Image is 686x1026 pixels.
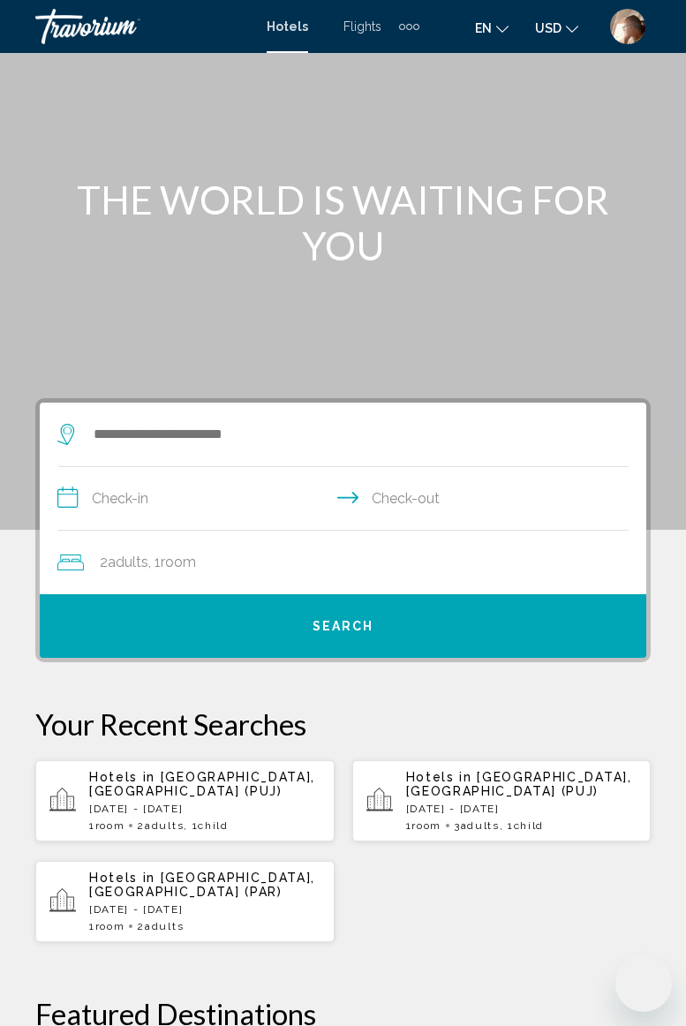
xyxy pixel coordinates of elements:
span: Adults [145,920,184,932]
span: , 1 [184,819,228,832]
button: Travelers: 2 adults, 0 children [40,531,646,594]
span: 2 [100,550,148,575]
span: Room [95,920,125,932]
button: Extra navigation items [399,12,419,41]
p: [DATE] - [DATE] [89,803,320,815]
button: Hotels in [GEOGRAPHIC_DATA], [GEOGRAPHIC_DATA] (PAR)[DATE] - [DATE]1Room2Adults [35,860,335,943]
button: Change language [475,15,509,41]
span: 1 [89,819,124,832]
span: Search [313,620,374,634]
span: Room [411,819,441,832]
span: 1 [406,819,441,832]
span: en [475,21,492,35]
span: USD [535,21,562,35]
span: , 1 [148,550,196,575]
span: 1 [89,920,124,932]
span: Room [95,819,125,832]
a: Travorium [35,9,249,44]
span: Adults [108,554,148,570]
span: 3 [454,819,500,832]
button: Hotels in [GEOGRAPHIC_DATA], [GEOGRAPHIC_DATA] (PUJ)[DATE] - [DATE]1Room2Adults, 1Child [35,759,335,842]
span: [GEOGRAPHIC_DATA], [GEOGRAPHIC_DATA] (PUJ) [89,770,315,798]
h1: THE WORLD IS WAITING FOR YOU [35,177,651,268]
button: Check in and out dates [57,467,629,531]
a: Hotels [267,19,308,34]
span: Child [514,819,544,832]
div: Search widget [40,403,646,658]
img: Z [610,9,645,44]
span: Hotels in [406,770,472,784]
span: Hotels in [89,871,155,885]
span: Adults [145,819,184,832]
button: User Menu [605,8,651,45]
span: Adults [461,819,500,832]
p: Your Recent Searches [35,706,651,742]
span: Room [161,554,196,570]
span: 2 [137,920,184,932]
button: Search [40,594,646,658]
span: Hotels in [89,770,155,784]
p: [DATE] - [DATE] [89,903,320,916]
p: [DATE] - [DATE] [406,803,637,815]
span: [GEOGRAPHIC_DATA], [GEOGRAPHIC_DATA] (PAR) [89,871,315,899]
iframe: Button to launch messaging window [615,955,672,1012]
a: Flights [343,19,381,34]
button: Hotels in [GEOGRAPHIC_DATA], [GEOGRAPHIC_DATA] (PUJ)[DATE] - [DATE]1Room3Adults, 1Child [352,759,652,842]
span: 2 [137,819,184,832]
span: , 1 [500,819,544,832]
button: Change currency [535,15,578,41]
span: [GEOGRAPHIC_DATA], [GEOGRAPHIC_DATA] (PUJ) [406,770,632,798]
span: Child [198,819,228,832]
